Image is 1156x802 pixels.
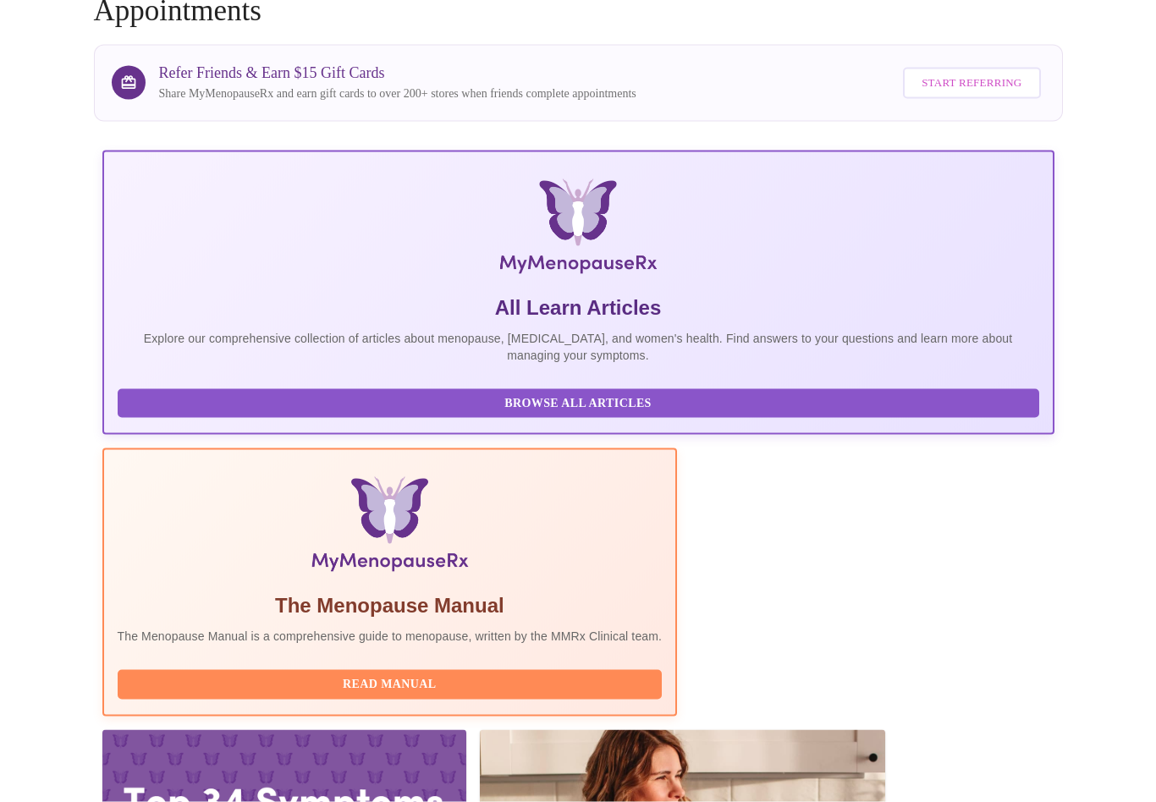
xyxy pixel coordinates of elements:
[118,628,663,645] p: The Menopause Manual is a comprehensive guide to menopause, written by the MMRx Clinical team.
[260,179,895,281] img: MyMenopauseRx Logo
[159,64,636,82] h3: Refer Friends & Earn $15 Gift Cards
[118,670,663,700] button: Read Manual
[899,59,1044,107] a: Start Referring
[118,394,1043,409] a: Browse All Articles
[159,85,636,102] p: Share MyMenopauseRx and earn gift cards to over 200+ stores when friends complete appointments
[118,592,663,619] h5: The Menopause Manual
[118,676,667,690] a: Read Manual
[135,674,646,695] span: Read Manual
[118,294,1039,321] h5: All Learn Articles
[118,389,1039,419] button: Browse All Articles
[903,68,1040,99] button: Start Referring
[922,74,1021,93] span: Start Referring
[204,477,575,579] img: Menopause Manual
[135,393,1022,415] span: Browse All Articles
[118,330,1039,364] p: Explore our comprehensive collection of articles about menopause, [MEDICAL_DATA], and women's hea...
